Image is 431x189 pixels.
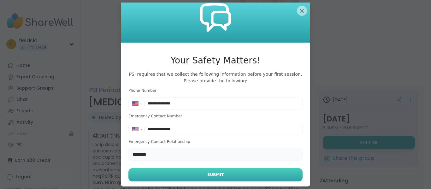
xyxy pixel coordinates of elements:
[133,127,138,131] img: United States
[128,88,303,93] h3: Phone Number
[133,102,138,105] img: United States
[128,139,303,145] h3: Emergency Contact Relationship
[128,114,303,119] h3: Emergency Contact Number
[128,168,303,181] button: Submit
[207,172,224,178] span: Submit
[128,71,303,84] span: PSI requires that we collect the following information before your first session. Please provide ...
[128,54,303,67] h3: Your Safety Matters!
